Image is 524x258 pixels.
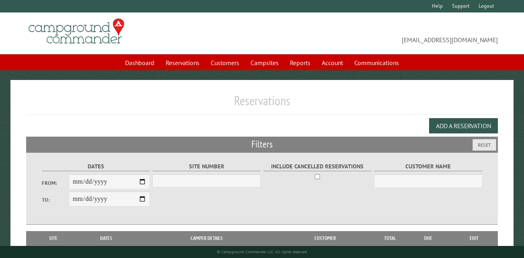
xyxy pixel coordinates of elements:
[42,162,150,171] label: Dates
[406,231,450,246] th: Due
[136,231,277,246] th: Camper Details
[206,55,244,70] a: Customers
[42,179,69,187] label: From:
[26,137,498,152] h2: Filters
[473,139,496,151] button: Reset
[262,22,498,45] span: [EMAIL_ADDRESS][DOMAIN_NAME]
[285,55,315,70] a: Reports
[26,16,127,47] img: Campground Commander
[374,162,482,171] label: Customer Name
[246,55,284,70] a: Campsites
[76,231,136,246] th: Dates
[277,231,374,246] th: Customer
[349,55,404,70] a: Communications
[374,231,406,246] th: Total
[450,231,498,246] th: Edit
[30,231,76,246] th: Site
[429,118,498,133] button: Add a Reservation
[42,196,69,204] label: To:
[217,249,308,254] small: © Campground Commander LLC. All rights reserved.
[26,93,498,115] h1: Reservations
[120,55,159,70] a: Dashboard
[161,55,204,70] a: Reservations
[263,162,372,171] label: Include Cancelled Reservations
[152,162,261,171] label: Site Number
[317,55,348,70] a: Account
